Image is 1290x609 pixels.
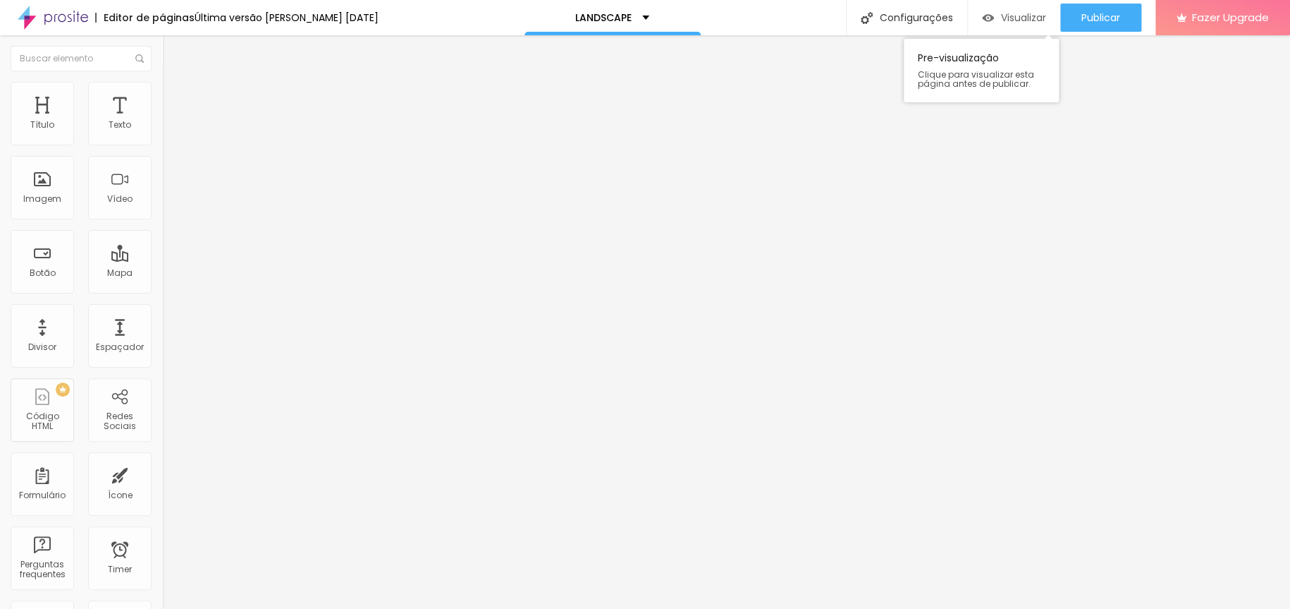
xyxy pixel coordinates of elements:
[92,411,147,432] div: Redes Sociais
[575,13,632,23] p: LANDSCAPE
[96,342,144,352] div: Espaçador
[109,120,131,130] div: Texto
[28,342,56,352] div: Divisor
[968,4,1060,32] button: Visualizar
[23,194,61,204] div: Imagem
[982,12,994,24] img: view-1.svg
[107,268,133,278] div: Mapa
[19,490,66,500] div: Formulário
[30,268,56,278] div: Botão
[14,560,70,580] div: Perguntas frequentes
[135,54,144,63] img: Icone
[30,120,54,130] div: Título
[11,46,152,71] input: Buscar elemento
[918,70,1045,88] span: Clique para visualizar esta página antes de publicar.
[861,12,873,24] img: Icone
[1081,12,1120,23] span: Publicar
[107,194,133,204] div: Vídeo
[1001,12,1046,23] span: Visualizar
[14,411,70,432] div: Código HTML
[904,39,1059,102] div: Pre-visualização
[95,13,195,23] div: Editor de páginas
[1060,4,1141,32] button: Publicar
[195,13,379,23] div: Última versão [PERSON_NAME] [DATE]
[1192,11,1269,23] span: Fazer Upgrade
[108,565,132,574] div: Timer
[108,490,133,500] div: Ícone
